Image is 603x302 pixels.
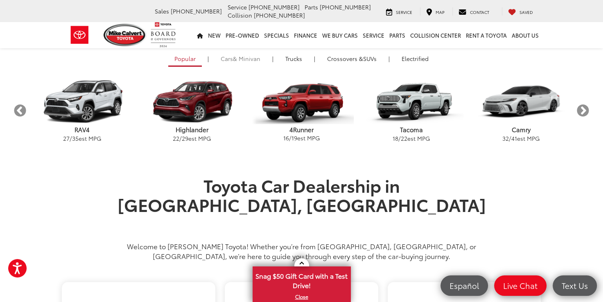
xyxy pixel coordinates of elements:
span: Sales [155,7,169,15]
button: Previous [13,104,27,118]
p: 4Runner [247,125,357,134]
p: Tacoma [357,125,466,134]
button: Next [576,104,590,118]
p: Welcome to [PERSON_NAME] Toyota! Whether you’re from [GEOGRAPHIC_DATA], [GEOGRAPHIC_DATA], or [GE... [111,241,492,261]
a: Specials [262,22,291,48]
a: Collision Center [408,22,463,48]
a: Map [420,7,451,16]
span: 19 [291,134,297,142]
span: 32 [502,134,509,142]
a: New [206,22,223,48]
a: Pre-Owned [223,22,262,48]
a: Service [380,7,418,16]
span: Parts [305,3,318,11]
a: Rent a Toyota [463,22,509,48]
a: Home [194,22,206,48]
span: [PHONE_NUMBER] [248,3,300,11]
span: Service [228,3,247,11]
a: My Saved Vehicles [502,7,539,16]
span: 35 [72,134,79,142]
span: Collision [228,11,252,19]
a: Parts [387,22,408,48]
span: Crossovers & [327,54,363,63]
a: Finance [291,22,320,48]
span: 22 [173,134,179,142]
span: 27 [63,134,70,142]
span: Español [445,280,483,291]
p: / est MPG [247,134,357,142]
img: Toyota Tacoma [359,80,463,124]
li: | [206,54,211,63]
img: Toyota Camry [469,80,573,124]
span: [PHONE_NUMBER] [320,3,371,11]
p: Highlander [137,125,247,134]
p: / est MPG [137,134,247,142]
span: [PHONE_NUMBER] [171,7,222,15]
p: / est MPG [27,134,137,142]
h1: Toyota Car Dealership in [GEOGRAPHIC_DATA], [GEOGRAPHIC_DATA] [111,176,492,232]
a: SUVs [321,52,383,65]
a: WE BUY CARS [320,22,360,48]
p: RAV4 [27,125,137,134]
span: 16 [283,134,289,142]
a: Español [440,275,488,296]
p: Camry [466,125,576,134]
span: 22 [401,134,407,142]
img: Toyota RAV4 [30,80,134,124]
a: About Us [509,22,541,48]
span: Service [396,9,412,15]
span: Live Chat [499,280,542,291]
a: Service [360,22,387,48]
span: 29 [182,134,188,142]
a: Popular [168,52,202,67]
a: Live Chat [494,275,547,296]
a: Electrified [395,52,435,65]
li: | [270,54,276,63]
span: 18 [393,134,398,142]
span: Saved [519,9,533,15]
img: Toyota 4Runner [249,80,354,124]
span: [PHONE_NUMBER] [254,11,305,19]
span: Contact [470,9,489,15]
aside: carousel [13,72,590,149]
span: Text Us [558,280,592,291]
a: Contact [452,7,495,16]
a: Text Us [553,275,597,296]
a: Cars [215,52,266,65]
li: | [312,54,317,63]
p: / est MPG [466,134,576,142]
span: & Minivan [233,54,260,63]
img: Toyota Highlander [140,80,244,124]
span: Snag $50 Gift Card with a Test Drive! [253,267,350,292]
img: Mike Calvert Toyota [104,24,147,46]
li: | [386,54,392,63]
a: Trucks [279,52,308,65]
span: 41 [511,134,517,142]
img: Toyota [64,22,95,48]
span: Map [436,9,445,15]
p: / est MPG [357,134,466,142]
